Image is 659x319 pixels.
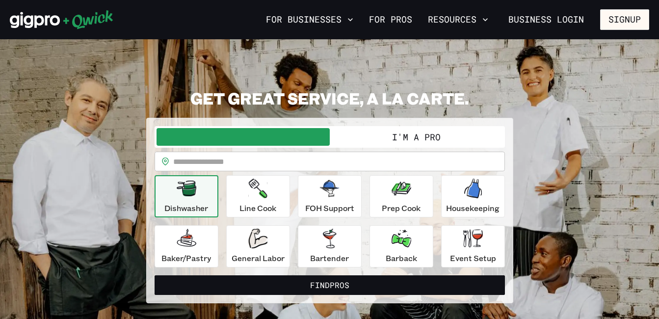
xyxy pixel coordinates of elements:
[382,202,421,214] p: Prep Cook
[226,175,290,217] button: Line Cook
[232,252,285,264] p: General Labor
[450,252,496,264] p: Event Setup
[441,175,505,217] button: Housekeeping
[155,275,505,295] button: FindPros
[164,202,208,214] p: Dishwasher
[310,252,349,264] p: Bartender
[500,9,592,30] a: Business Login
[155,175,218,217] button: Dishwasher
[298,175,362,217] button: FOH Support
[365,11,416,28] a: For Pros
[441,225,505,267] button: Event Setup
[146,88,513,108] h2: GET GREAT SERVICE, A LA CARTE.
[226,225,290,267] button: General Labor
[424,11,492,28] button: Resources
[305,202,354,214] p: FOH Support
[600,9,649,30] button: Signup
[157,128,330,146] button: I'm a Business
[161,252,211,264] p: Baker/Pastry
[446,202,500,214] p: Housekeeping
[155,225,218,267] button: Baker/Pastry
[262,11,357,28] button: For Businesses
[386,252,417,264] p: Barback
[369,175,433,217] button: Prep Cook
[330,128,503,146] button: I'm a Pro
[369,225,433,267] button: Barback
[298,225,362,267] button: Bartender
[239,202,276,214] p: Line Cook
